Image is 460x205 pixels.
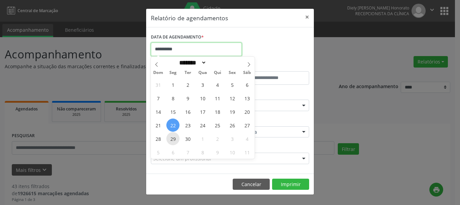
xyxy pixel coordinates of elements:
[151,32,204,43] label: DATA DE AGENDAMENTO
[180,71,195,75] span: Ter
[196,146,209,159] span: Outubro 8, 2025
[226,132,239,145] span: Outubro 3, 2025
[211,146,224,159] span: Outubro 9, 2025
[240,132,254,145] span: Outubro 4, 2025
[211,92,224,105] span: Setembro 11, 2025
[195,71,210,75] span: Qua
[166,78,179,91] span: Setembro 1, 2025
[226,105,239,118] span: Setembro 19, 2025
[226,146,239,159] span: Outubro 10, 2025
[152,78,165,91] span: Agosto 31, 2025
[153,155,211,162] span: Selecione um profissional
[196,92,209,105] span: Setembro 10, 2025
[225,71,240,75] span: Sex
[196,78,209,91] span: Setembro 3, 2025
[300,9,314,25] button: Close
[166,71,180,75] span: Seg
[210,71,225,75] span: Qui
[177,59,206,66] select: Month
[226,78,239,91] span: Setembro 5, 2025
[240,71,255,75] span: Sáb
[181,78,194,91] span: Setembro 2, 2025
[166,92,179,105] span: Setembro 8, 2025
[166,132,179,145] span: Setembro 29, 2025
[181,146,194,159] span: Outubro 7, 2025
[196,132,209,145] span: Outubro 1, 2025
[226,119,239,132] span: Setembro 26, 2025
[226,92,239,105] span: Setembro 12, 2025
[181,105,194,118] span: Setembro 16, 2025
[152,132,165,145] span: Setembro 28, 2025
[233,179,270,190] button: Cancelar
[181,119,194,132] span: Setembro 23, 2025
[211,78,224,91] span: Setembro 4, 2025
[181,92,194,105] span: Setembro 9, 2025
[272,179,309,190] button: Imprimir
[166,146,179,159] span: Outubro 6, 2025
[181,132,194,145] span: Setembro 30, 2025
[211,119,224,132] span: Setembro 25, 2025
[151,14,228,22] h5: Relatório de agendamentos
[151,71,166,75] span: Dom
[240,92,254,105] span: Setembro 13, 2025
[232,61,309,71] label: ATÉ
[196,119,209,132] span: Setembro 24, 2025
[166,105,179,118] span: Setembro 15, 2025
[152,146,165,159] span: Outubro 5, 2025
[211,132,224,145] span: Outubro 2, 2025
[166,119,179,132] span: Setembro 22, 2025
[196,105,209,118] span: Setembro 17, 2025
[240,119,254,132] span: Setembro 27, 2025
[240,78,254,91] span: Setembro 6, 2025
[152,92,165,105] span: Setembro 7, 2025
[240,105,254,118] span: Setembro 20, 2025
[152,119,165,132] span: Setembro 21, 2025
[240,146,254,159] span: Outubro 11, 2025
[152,105,165,118] span: Setembro 14, 2025
[211,105,224,118] span: Setembro 18, 2025
[206,59,229,66] input: Year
